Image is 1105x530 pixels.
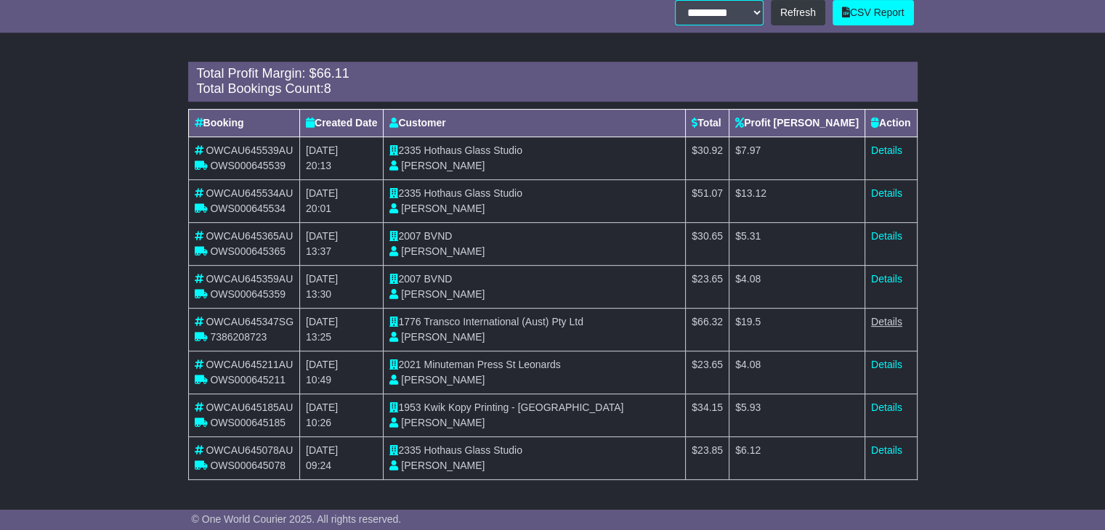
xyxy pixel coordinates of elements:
span: 2335 [398,444,421,456]
span: 7.97 [741,144,761,156]
th: Customer [384,109,686,136]
span: [PERSON_NAME] [401,331,485,343]
span: [PERSON_NAME] [401,203,485,214]
span: 8 [324,81,331,96]
span: BVND [424,273,452,285]
th: Profit [PERSON_NAME] [729,109,865,136]
a: Details [871,444,902,456]
td: $ [686,394,729,436]
span: Hothaus Glass Studio [424,444,522,456]
span: OWCAU645185AU [206,401,293,413]
span: OWCAU645365AU [206,230,293,242]
span: 4.08 [741,359,761,370]
span: © One World Courier 2025. All rights reserved. [192,513,402,525]
td: $ [686,265,729,308]
span: OWS000645211 [210,374,286,386]
a: Details [871,230,902,242]
a: Details [871,187,902,199]
span: 34.15 [697,401,723,413]
div: Total Profit Margin: $ [197,66,909,82]
span: 09:24 [306,460,331,471]
span: [DATE] [306,144,338,156]
span: 5.93 [741,401,761,413]
span: BVND [424,230,452,242]
td: $ [729,136,865,179]
span: [DATE] [306,359,338,370]
span: [DATE] [306,230,338,242]
span: 4.08 [741,273,761,285]
span: OWS000645078 [210,460,286,471]
span: 13:30 [306,288,331,300]
td: $ [729,222,865,265]
div: Total Bookings Count: [197,81,909,97]
td: $ [729,265,865,308]
span: 30.65 [697,230,723,242]
span: OWCAU645539AU [206,144,293,156]
span: OWS000645534 [210,203,286,214]
span: OWCAU645534AU [206,187,293,199]
span: Hothaus Glass Studio [424,187,522,199]
span: 1776 [398,316,421,327]
span: OWCAU645347SG [206,316,294,327]
span: 2335 [398,187,421,199]
span: OWS000645539 [210,160,286,171]
span: [PERSON_NAME] [401,417,485,428]
span: Transco International (Aust) Pty Ltd [424,316,583,327]
span: 10:26 [306,417,331,428]
span: 10:49 [306,374,331,386]
span: 5.31 [741,230,761,242]
td: $ [686,308,729,351]
td: $ [686,351,729,394]
span: 6.12 [741,444,761,456]
td: $ [729,351,865,394]
span: 20:01 [306,203,331,214]
span: [DATE] [306,401,338,413]
span: 23.65 [697,273,723,285]
th: Action [865,109,917,136]
span: [PERSON_NAME] [401,288,485,300]
td: $ [729,436,865,479]
span: 2021 [398,359,421,370]
span: Minuteman Press St Leonards [424,359,560,370]
span: 13.12 [741,187,766,199]
span: 66.32 [697,316,723,327]
td: $ [686,179,729,222]
span: [PERSON_NAME] [401,374,485,386]
span: [PERSON_NAME] [401,160,485,171]
span: OWCAU645078AU [206,444,293,456]
a: Details [871,401,902,413]
span: [DATE] [306,187,338,199]
td: $ [729,179,865,222]
span: 30.92 [697,144,723,156]
span: 19.5 [741,316,761,327]
a: Details [871,273,902,285]
span: 23.85 [697,444,723,456]
th: Created Date [300,109,384,136]
span: 2007 [398,273,421,285]
span: OWS000645185 [210,417,286,428]
span: 51.07 [697,187,723,199]
span: [DATE] [306,444,338,456]
span: [PERSON_NAME] [401,245,485,257]
span: 2335 [398,144,421,156]
span: 23.65 [697,359,723,370]
span: Hothaus Glass Studio [424,144,522,156]
th: Total [686,109,729,136]
td: $ [686,222,729,265]
a: Details [871,316,902,327]
th: Booking [188,109,300,136]
td: $ [729,394,865,436]
span: [DATE] [306,316,338,327]
a: Details [871,359,902,370]
span: OWS000645359 [210,288,286,300]
td: $ [686,436,729,479]
span: OWCAU645211AU [206,359,293,370]
span: [PERSON_NAME] [401,460,485,471]
span: 2007 [398,230,421,242]
td: $ [729,308,865,351]
span: 7386208723 [210,331,267,343]
span: [DATE] [306,273,338,285]
span: 13:37 [306,245,331,257]
span: OWCAU645359AU [206,273,293,285]
span: 13:25 [306,331,331,343]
